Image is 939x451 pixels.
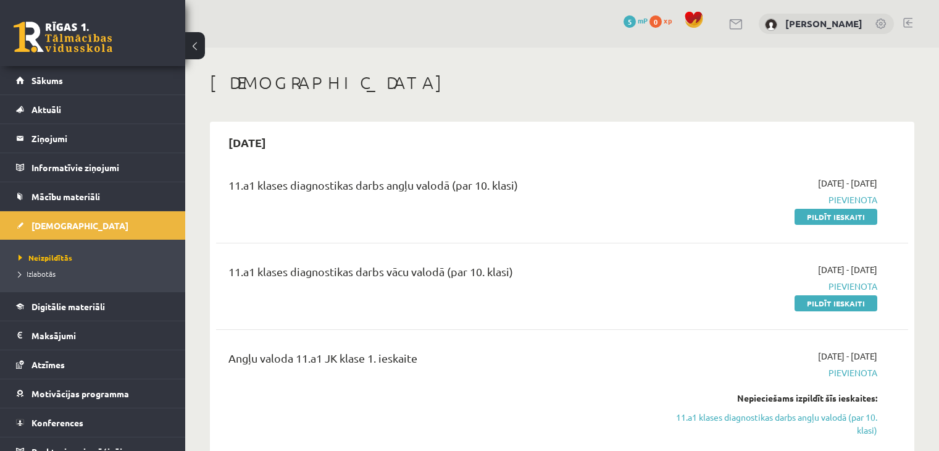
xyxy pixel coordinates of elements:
[16,124,170,153] a: Ziņojumi
[795,295,877,311] a: Pildīt ieskaiti
[31,75,63,86] span: Sākums
[228,350,655,373] div: Angļu valoda 11.a1 JK klase 1. ieskaite
[818,263,877,276] span: [DATE] - [DATE]
[31,417,83,428] span: Konferences
[19,253,72,263] span: Neizpildītās
[31,104,61,115] span: Aktuāli
[216,128,278,157] h2: [DATE]
[818,177,877,190] span: [DATE] - [DATE]
[14,22,112,53] a: Rīgas 1. Tālmācības vidusskola
[674,392,877,405] div: Nepieciešams izpildīt šīs ieskaites:
[19,268,173,279] a: Izlabotās
[31,153,170,182] legend: Informatīvie ziņojumi
[16,379,170,408] a: Motivācijas programma
[16,95,170,124] a: Aktuāli
[210,72,914,93] h1: [DEMOGRAPHIC_DATA]
[765,19,777,31] img: Arīna Badretdinova
[228,263,655,286] div: 11.a1 klases diagnostikas darbs vācu valodā (par 10. klasi)
[16,350,170,379] a: Atzīmes
[31,359,65,370] span: Atzīmes
[818,350,877,363] span: [DATE] - [DATE]
[16,182,170,211] a: Mācību materiāli
[31,124,170,153] legend: Ziņojumi
[624,15,636,28] span: 5
[785,17,862,30] a: [PERSON_NAME]
[19,269,56,279] span: Izlabotās
[674,193,877,206] span: Pievienota
[31,321,170,350] legend: Maksājumi
[16,153,170,182] a: Informatīvie ziņojumi
[624,15,648,25] a: 5 mP
[649,15,678,25] a: 0 xp
[31,388,129,399] span: Motivācijas programma
[649,15,662,28] span: 0
[19,252,173,263] a: Neizpildītās
[16,66,170,95] a: Sākums
[664,15,672,25] span: xp
[674,366,877,379] span: Pievienota
[31,191,100,202] span: Mācību materiāli
[16,321,170,350] a: Maksājumi
[674,411,877,437] a: 11.a1 klases diagnostikas darbs angļu valodā (par 10. klasi)
[31,301,105,312] span: Digitālie materiāli
[674,280,877,293] span: Pievienota
[795,209,877,225] a: Pildīt ieskaiti
[638,15,648,25] span: mP
[228,177,655,200] div: 11.a1 klases diagnostikas darbs angļu valodā (par 10. klasi)
[16,211,170,240] a: [DEMOGRAPHIC_DATA]
[31,220,128,231] span: [DEMOGRAPHIC_DATA]
[16,292,170,321] a: Digitālie materiāli
[16,408,170,437] a: Konferences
